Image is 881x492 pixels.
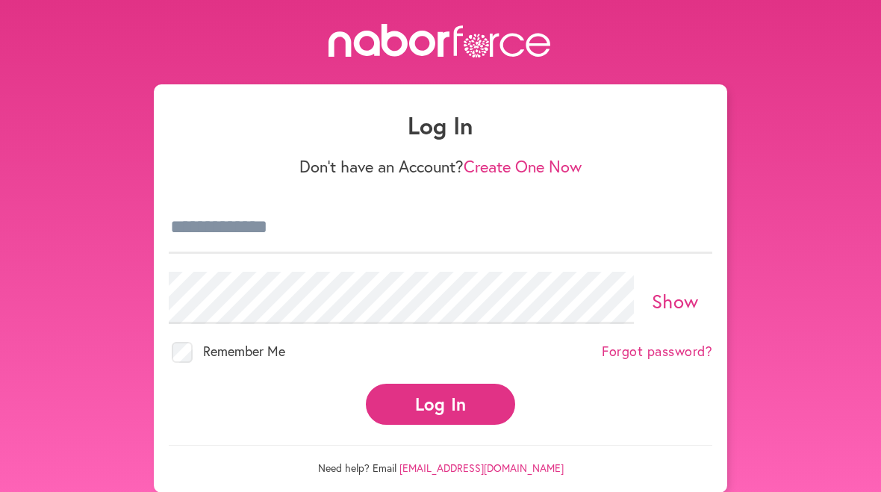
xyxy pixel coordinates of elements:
[169,111,712,140] h1: Log In
[602,343,712,360] a: Forgot password?
[464,155,582,177] a: Create One Now
[366,384,515,425] button: Log In
[169,445,712,475] p: Need help? Email
[203,342,285,360] span: Remember Me
[652,288,699,314] a: Show
[399,461,564,475] a: [EMAIL_ADDRESS][DOMAIN_NAME]
[169,157,712,176] p: Don't have an Account?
